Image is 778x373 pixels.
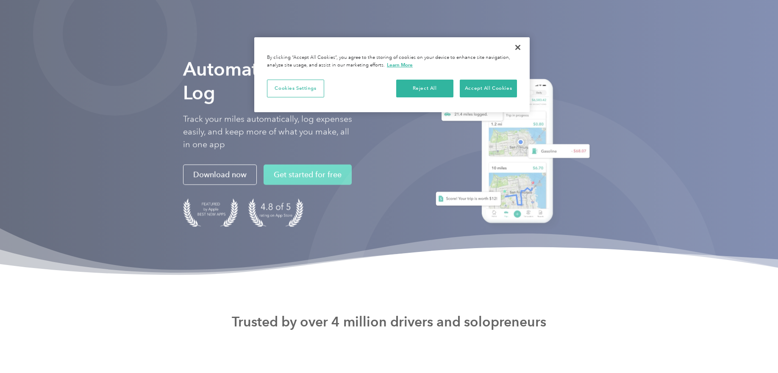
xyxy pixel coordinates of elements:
[264,165,352,185] a: Get started for free
[508,38,527,57] button: Close
[254,37,530,112] div: Privacy
[232,313,546,330] strong: Trusted by over 4 million drivers and solopreneurs
[460,80,517,97] button: Accept All Cookies
[267,54,517,69] div: By clicking “Accept All Cookies”, you agree to the storing of cookies on your device to enhance s...
[183,58,387,104] strong: Automate Your Mileage Log
[183,113,353,151] p: Track your miles automatically, log expenses easily, and keep more of what you make, all in one app
[183,165,257,185] a: Download now
[183,199,238,227] img: Badge for Featured by Apple Best New Apps
[387,62,413,68] a: More information about your privacy, opens in a new tab
[248,199,303,227] img: 4.9 out of 5 stars on the app store
[267,80,324,97] button: Cookies Settings
[396,80,453,97] button: Reject All
[254,37,530,112] div: Cookie banner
